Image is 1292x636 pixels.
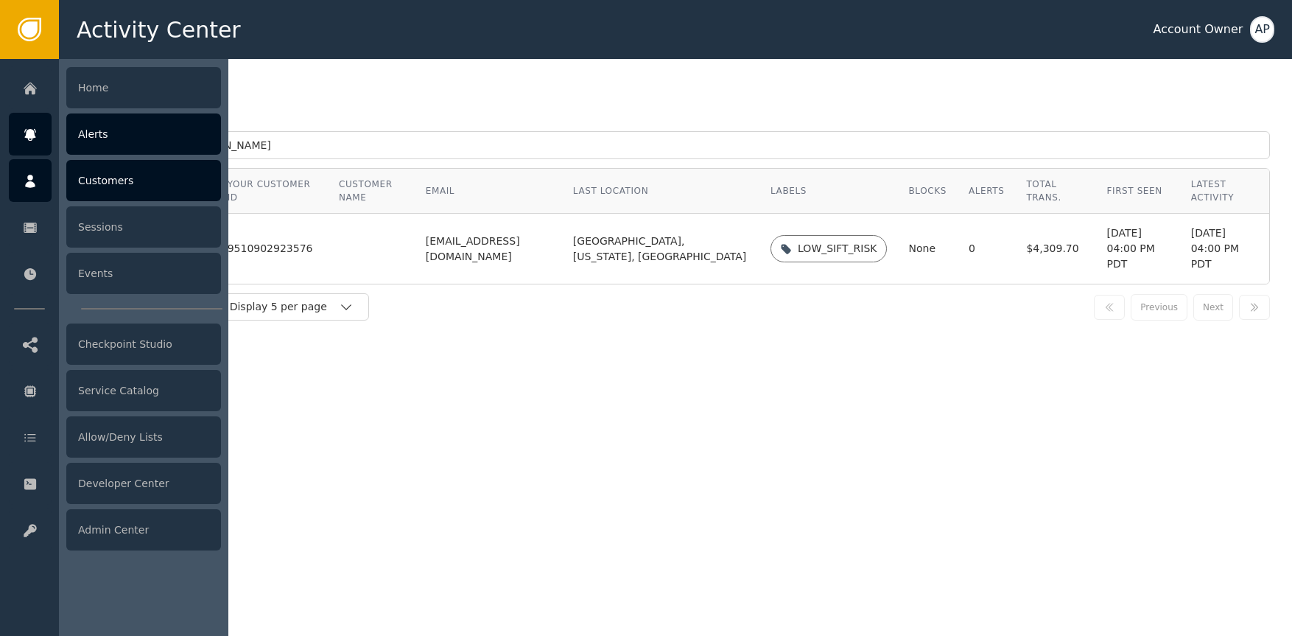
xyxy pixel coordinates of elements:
div: Last Location [573,184,748,198]
div: Your Customer ID [228,178,317,204]
a: Service Catalog [9,369,221,412]
div: Email [426,184,551,198]
span: Activity Center [77,13,241,46]
div: Alerts [66,113,221,155]
div: LOW_SIFT_RISK [798,241,877,256]
div: Home [66,67,221,108]
div: Blocks [909,184,947,198]
td: 0 [958,214,1016,284]
div: Allow/Deny Lists [66,416,221,458]
a: Alerts [9,113,221,155]
div: Account Owner [1153,21,1243,38]
div: Sessions [66,206,221,248]
a: Customers [9,159,221,202]
div: Events [66,253,221,294]
div: Customer Name [339,178,404,204]
button: Display 5 per page [214,293,369,321]
button: AP [1250,16,1274,43]
div: Total Trans. [1026,178,1084,204]
a: Home [9,66,221,109]
input: Search by name, email, or ID [81,131,1270,159]
div: Labels [770,184,886,198]
div: Display 5 per page [230,299,339,315]
td: [DATE] 04:00 PM PDT [1180,214,1269,284]
div: 9510902923576 [228,242,313,256]
a: Developer Center [9,462,221,505]
td: [GEOGRAPHIC_DATA], [US_STATE], [GEOGRAPHIC_DATA] [562,214,759,284]
a: Events [9,252,221,295]
div: Alerts [969,184,1005,198]
div: First Seen [1107,184,1169,198]
div: Checkpoint Studio [66,324,221,365]
a: Checkpoint Studio [9,323,221,366]
td: [EMAIL_ADDRESS][DOMAIN_NAME] [415,214,562,284]
a: Admin Center [9,509,221,551]
div: None [909,241,947,256]
div: Admin Center [66,509,221,551]
div: Developer Center [66,463,221,504]
td: $4,309.70 [1015,214,1095,284]
td: [DATE] 04:00 PM PDT [1096,214,1180,284]
div: Latest Activity [1191,178,1258,204]
div: Customers [66,160,221,201]
a: Sessions [9,206,221,248]
a: Allow/Deny Lists [9,416,221,458]
div: Service Catalog [66,370,221,411]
